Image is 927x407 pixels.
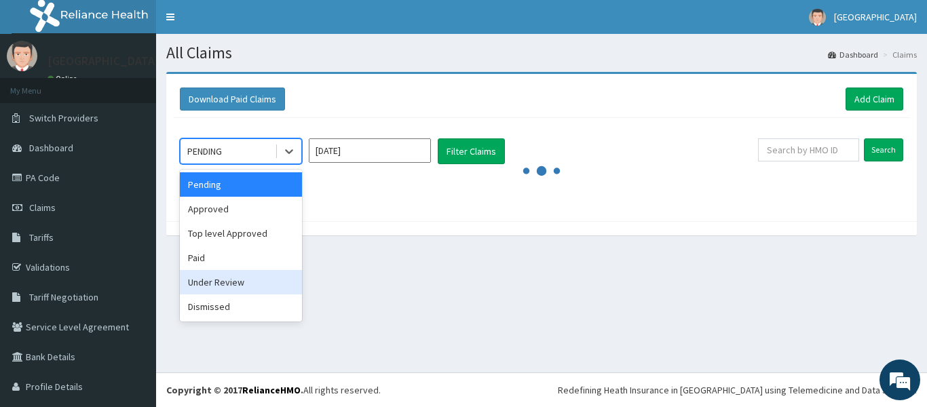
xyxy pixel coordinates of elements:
div: Paid [180,246,302,270]
img: User Image [809,9,826,26]
span: We're online! [79,119,187,256]
div: Pending [180,172,302,197]
svg: audio-loading [521,151,562,191]
div: Approved [180,197,302,221]
li: Claims [879,49,917,60]
span: Dashboard [29,142,73,154]
img: d_794563401_company_1708531726252_794563401 [25,68,55,102]
input: Search by HMO ID [758,138,859,161]
strong: Copyright © 2017 . [166,384,303,396]
a: Dashboard [828,49,878,60]
div: Redefining Heath Insurance in [GEOGRAPHIC_DATA] using Telemedicine and Data Science! [558,383,917,397]
footer: All rights reserved. [156,372,927,407]
textarea: Type your message and hit 'Enter' [7,267,259,314]
span: Tariff Negotiation [29,291,98,303]
span: [GEOGRAPHIC_DATA] [834,11,917,23]
div: Chat with us now [71,76,228,94]
a: Online [48,74,80,83]
input: Select Month and Year [309,138,431,163]
a: RelianceHMO [242,384,301,396]
input: Search [864,138,903,161]
p: [GEOGRAPHIC_DATA] [48,55,159,67]
div: Under Review [180,270,302,294]
img: User Image [7,41,37,71]
button: Filter Claims [438,138,505,164]
span: Tariffs [29,231,54,244]
span: Switch Providers [29,112,98,124]
a: Add Claim [846,88,903,111]
div: Dismissed [180,294,302,319]
div: Minimize live chat window [223,7,255,39]
div: Top level Approved [180,221,302,246]
span: Claims [29,201,56,214]
button: Download Paid Claims [180,88,285,111]
div: PENDING [187,144,222,158]
h1: All Claims [166,44,917,62]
